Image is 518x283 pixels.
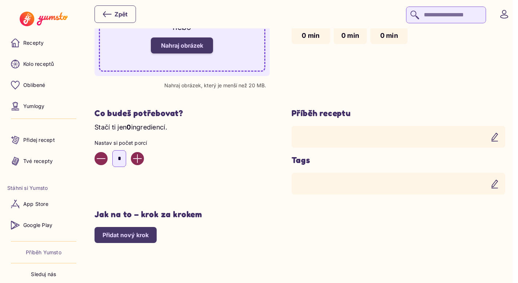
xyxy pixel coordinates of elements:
[380,32,398,39] span: 0 min
[103,10,128,19] div: Zpět
[7,152,80,170] a: Tvé recepty
[292,155,506,166] h5: Tags
[26,249,61,256] a: Příběh Yumsto
[23,103,44,110] p: Yumlogy
[7,195,80,213] a: App Store
[341,32,359,39] span: 0 min
[95,152,108,165] button: Decrease value
[302,32,320,39] span: 0 min
[31,271,56,278] p: Sleduj nás
[23,81,45,89] p: Oblíbené
[7,184,80,192] li: Stáhni si Yumsto
[95,227,157,243] button: Přidat nový krok
[23,39,44,47] p: Recepty
[7,131,80,149] a: Přidej recept
[112,150,126,167] input: Enter number
[292,108,506,119] h3: Příběh receptu
[23,222,52,229] p: Google Play
[7,55,80,73] a: Kolo receptů
[23,60,54,68] p: Kolo receptů
[7,76,80,94] a: Oblíbené
[103,231,149,239] div: Přidat nový krok
[23,200,48,208] p: App Store
[7,97,80,115] a: Yumlogy
[161,42,203,49] span: Nahraj obrázek
[127,123,131,131] span: 0
[20,12,67,26] img: Yumsto logo
[7,216,80,234] a: Google Play
[23,158,53,165] p: Tvé recepty
[95,209,505,220] h3: Jak na to – krok za krokem
[95,122,270,132] p: Stačí ti jen ingrediencí.
[95,139,270,147] p: Nastav si počet porcí
[131,152,144,165] button: Increase value
[23,136,55,144] p: Přidej recept
[7,34,80,52] a: Recepty
[95,5,136,23] button: Zpět
[164,83,266,88] p: Nahraj obrázek, který je menší než 20 MB.
[95,108,270,119] h2: Co budeš potřebovat?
